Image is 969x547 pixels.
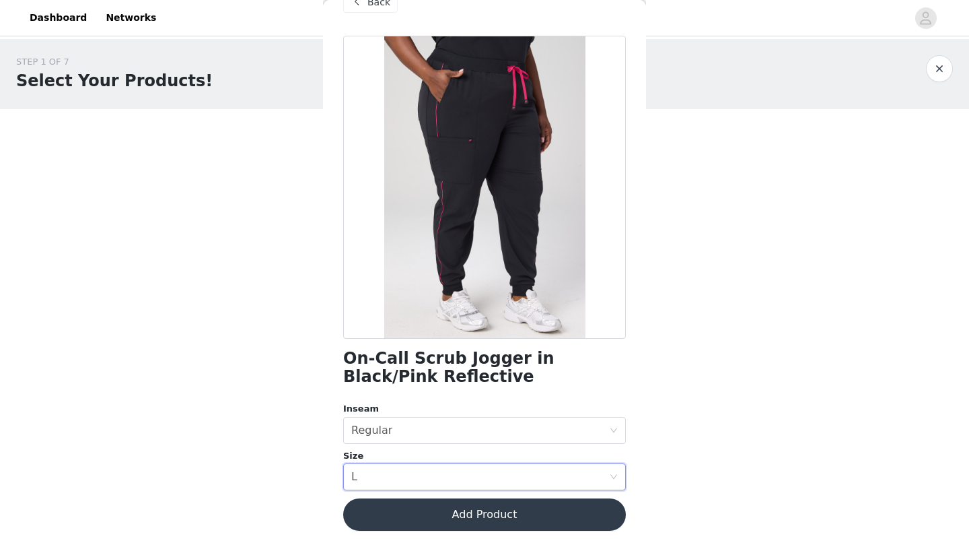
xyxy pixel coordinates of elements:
div: Inseam [343,402,626,416]
h1: Select Your Products! [16,69,213,93]
div: Regular [351,418,392,443]
div: Size [343,449,626,463]
div: L [351,464,357,490]
div: avatar [919,7,932,29]
div: STEP 1 OF 7 [16,55,213,69]
button: Add Product [343,498,626,531]
a: Dashboard [22,3,95,33]
a: Networks [98,3,164,33]
h1: On-Call Scrub Jogger in Black/Pink Reflective [343,350,626,386]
